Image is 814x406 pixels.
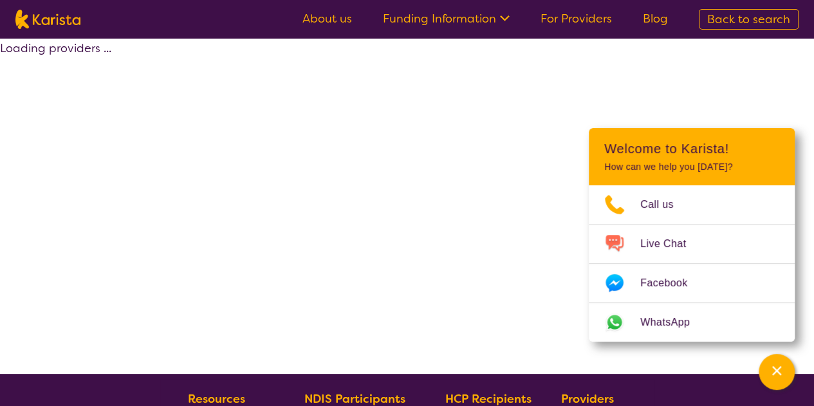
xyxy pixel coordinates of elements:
[640,313,705,332] span: WhatsApp
[15,10,80,29] img: Karista logo
[643,11,668,26] a: Blog
[589,303,795,342] a: Web link opens in a new tab.
[640,273,703,293] span: Facebook
[604,141,779,156] h2: Welcome to Karista!
[383,11,510,26] a: Funding Information
[759,354,795,390] button: Channel Menu
[640,195,689,214] span: Call us
[541,11,612,26] a: For Providers
[589,128,795,342] div: Channel Menu
[699,9,799,30] a: Back to search
[589,185,795,342] ul: Choose channel
[640,234,701,254] span: Live Chat
[302,11,352,26] a: About us
[707,12,790,27] span: Back to search
[604,161,779,172] p: How can we help you [DATE]?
